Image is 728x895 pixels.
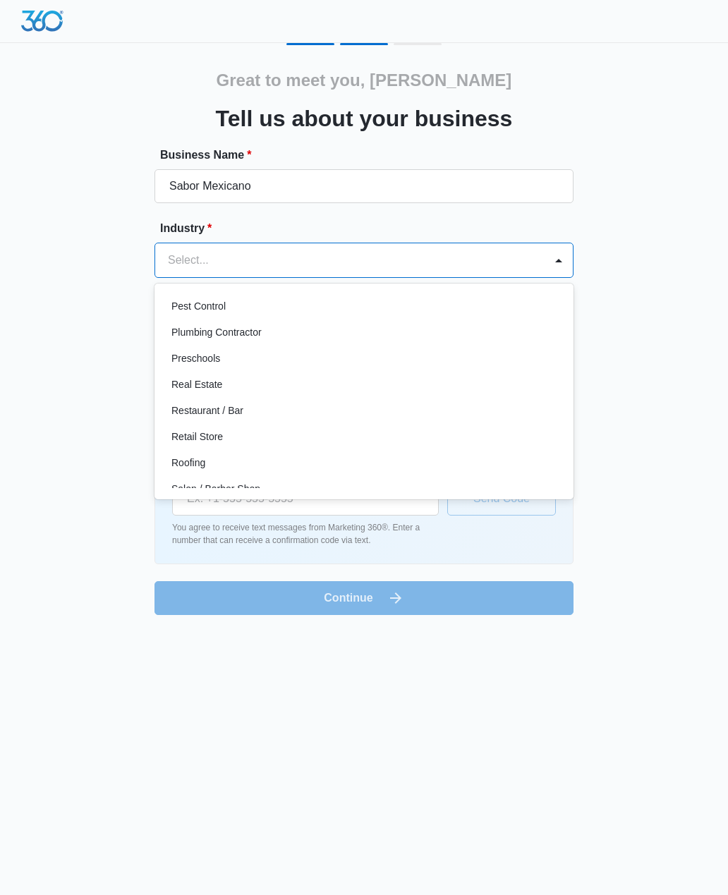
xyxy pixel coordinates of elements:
[172,521,439,547] p: You agree to receive text messages from Marketing 360®. Enter a number that can receive a confirm...
[217,68,512,93] h2: Great to meet you, [PERSON_NAME]
[171,482,260,497] p: Salon / Barber Shop
[160,147,579,164] label: Business Name
[171,351,220,366] p: Preschools
[216,102,513,135] h3: Tell us about your business
[171,325,262,340] p: Plumbing Contractor
[171,299,226,314] p: Pest Control
[171,456,205,470] p: Roofing
[171,430,223,444] p: Retail Store
[171,377,222,392] p: Real Estate
[154,169,574,203] input: e.g. Jane's Plumbing
[160,220,579,237] label: Industry
[171,403,243,418] p: Restaurant / Bar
